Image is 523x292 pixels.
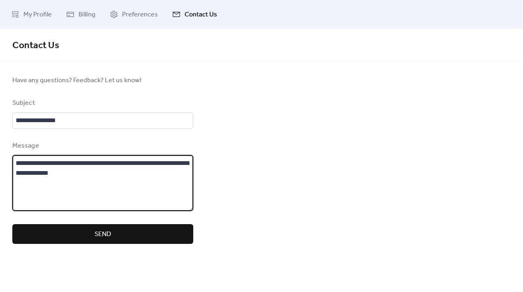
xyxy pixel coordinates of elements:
span: Have any questions? Feedback? Let us know! [12,76,193,86]
span: Contact Us [185,10,217,20]
a: Preferences [104,3,164,25]
div: Message [12,141,192,151]
a: Contact Us [166,3,223,25]
span: Preferences [122,10,158,20]
span: Contact Us [12,37,59,55]
a: Billing [60,3,102,25]
span: Send [95,229,111,239]
span: My Profile [23,10,52,20]
a: My Profile [5,3,58,25]
button: Send [12,224,193,244]
div: Subject [12,98,192,108]
span: Billing [79,10,95,20]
